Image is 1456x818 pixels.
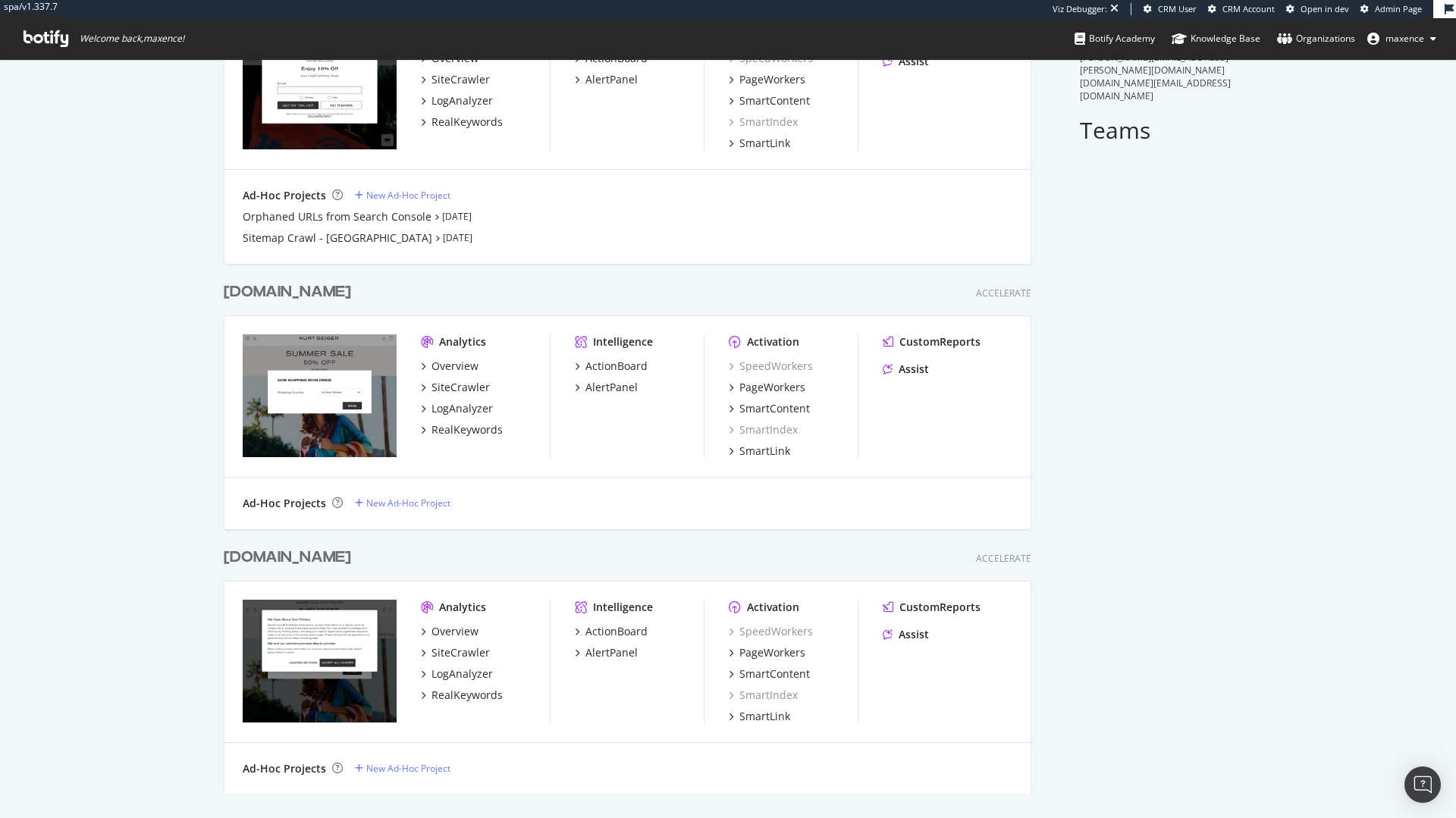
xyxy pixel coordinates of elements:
a: Organizations [1277,18,1355,59]
button: maxence [1355,27,1448,51]
div: New Ad-Hoc Project [366,497,450,509]
a: Sitemap Crawl - [GEOGRAPHIC_DATA] [243,230,432,246]
a: SmartContent [729,666,810,682]
a: Orphaned URLs from Search Console [243,209,431,224]
div: Botify Academy [1075,31,1155,46]
div: Ad-Hoc Projects [243,761,326,776]
a: Assist [883,54,929,69]
span: CRM User [1158,3,1197,14]
div: SiteCrawler [431,380,490,395]
a: SmartIndex [729,422,798,437]
a: SpeedWorkers [729,359,813,374]
div: Organizations [1277,31,1355,46]
div: SiteCrawler [431,72,490,87]
a: Assist [883,362,929,377]
div: SmartContent [739,401,810,416]
div: SmartContent [739,93,810,108]
div: AlertPanel [585,380,638,395]
span: Admin Page [1375,3,1422,14]
a: SmartLink [729,443,790,459]
span: maxence [1385,32,1424,45]
div: SmartLink [739,443,790,459]
a: SmartContent [729,401,810,416]
a: Overview [421,624,479,639]
a: New Ad-Hoc Project [355,762,450,775]
div: Knowledge Base [1172,31,1260,46]
a: SmartLink [729,709,790,724]
div: Ad-Hoc Projects [243,496,326,511]
div: CustomReports [899,600,981,615]
a: SiteCrawler [421,645,490,660]
a: SiteCrawler [421,72,490,87]
a: Assist [883,627,929,642]
span: Open in dev [1301,3,1349,14]
span: CRM Account [1222,3,1275,14]
a: [DOMAIN_NAME] [224,281,357,303]
a: LogAnalyzer [421,93,493,108]
a: Overview [421,359,479,374]
span: Welcome back, maxence ! [80,33,184,45]
div: New Ad-Hoc Project [366,762,450,775]
a: SmartIndex [729,114,798,130]
div: LogAnalyzer [431,401,493,416]
div: Viz Debugger: [1053,3,1107,15]
a: PageWorkers [729,380,805,395]
div: AlertPanel [585,72,638,87]
div: Accelerate [976,552,1031,565]
div: Assist [899,627,929,642]
div: SmartLink [739,709,790,724]
a: SmartContent [729,93,810,108]
div: SiteCrawler [431,645,490,660]
a: CustomReports [883,334,981,349]
div: RealKeywords [431,688,503,703]
div: PageWorkers [739,72,805,87]
div: [DOMAIN_NAME] [224,547,351,569]
a: Admin Page [1360,3,1422,15]
a: Knowledge Base [1172,18,1260,59]
div: Activation [747,600,799,615]
a: Botify Academy [1075,18,1155,59]
a: SmartLink [729,136,790,151]
a: SpeedWorkers [729,624,813,639]
div: ActionBoard [585,359,648,374]
div: Ad-Hoc Projects [243,188,326,203]
div: CustomReports [899,334,981,349]
a: LogAnalyzer [421,401,493,416]
div: Activation [747,334,799,349]
div: Intelligence [593,334,653,349]
div: New Ad-Hoc Project [366,189,450,202]
div: PageWorkers [739,380,805,395]
a: SmartIndex [729,688,798,703]
a: SiteCrawler [421,380,490,395]
div: Intelligence [593,600,653,615]
a: PageWorkers [729,72,805,87]
div: SmartLink [739,136,790,151]
div: Overview [431,359,479,374]
a: LogAnalyzer [421,666,493,682]
span: [DOMAIN_NAME][EMAIL_ADDRESS][DOMAIN_NAME] [1080,77,1231,102]
h2: Teams [1080,118,1232,143]
a: CRM User [1144,3,1197,15]
div: ActionBoard [585,624,648,639]
a: [DATE] [443,231,472,244]
a: ActionBoard [575,359,648,374]
div: LogAnalyzer [431,93,493,108]
a: RealKeywords [421,114,503,130]
div: Assist [899,54,929,69]
a: RealKeywords [421,422,503,437]
div: SmartContent [739,666,810,682]
a: PageWorkers [729,645,805,660]
div: PageWorkers [739,645,805,660]
a: New Ad-Hoc Project [355,189,450,202]
span: [PERSON_NAME][EMAIL_ADDRESS][PERSON_NAME][DOMAIN_NAME] [1080,51,1228,77]
a: AlertPanel [575,380,638,395]
div: Open Intercom Messenger [1404,766,1441,803]
a: AlertPanel [575,645,638,660]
